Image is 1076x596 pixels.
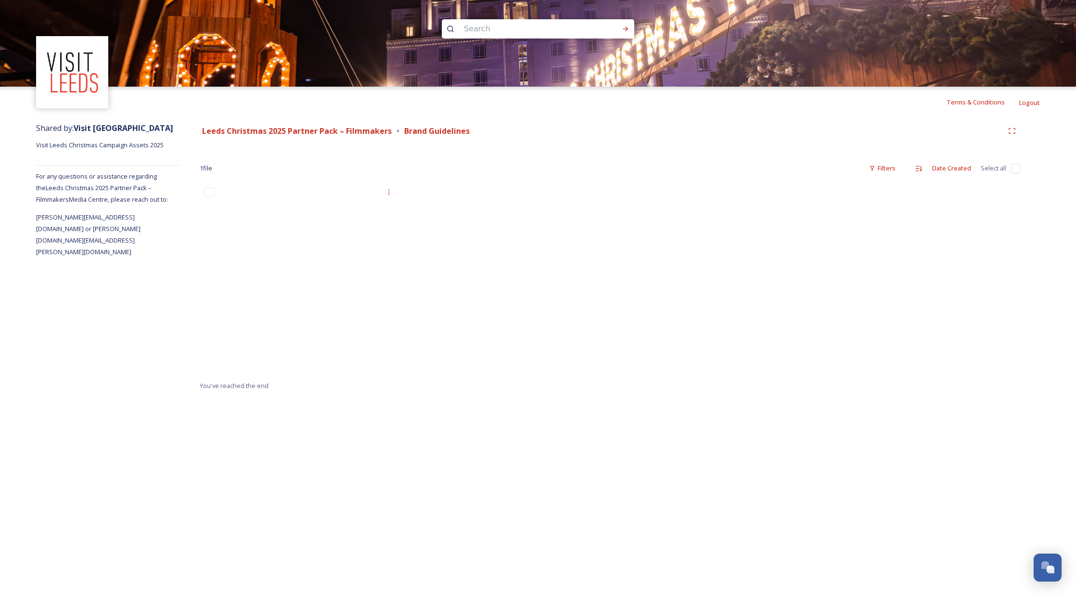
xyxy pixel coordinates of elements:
strong: Brand Guidelines [404,126,470,136]
span: [PERSON_NAME][EMAIL_ADDRESS][DOMAIN_NAME] or [PERSON_NAME][DOMAIN_NAME][EMAIL_ADDRESS][PERSON_NAM... [36,213,141,256]
div: Filters [864,159,900,178]
span: Shared by: [36,123,173,133]
span: Visit Leeds Christmas Campaign Assets 2025 [36,141,164,149]
strong: Visit [GEOGRAPHIC_DATA] [74,123,173,133]
span: Terms & Conditions [947,98,1005,106]
input: Search [459,18,591,39]
span: For any questions or assistance regarding the Leeds Christmas 2025 Partner Pack – Filmmakers Medi... [36,172,168,204]
span: 1 file [200,164,212,173]
img: download%20(3).png [38,38,107,107]
span: Select all [981,164,1006,173]
span: Logout [1019,98,1040,107]
button: Open Chat [1034,554,1062,582]
span: You've reached the end [200,381,269,390]
strong: Leeds Christmas 2025 Partner Pack – Filmmakers [202,126,392,136]
div: Date Created [927,159,976,178]
a: Terms & Conditions [947,96,1019,108]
